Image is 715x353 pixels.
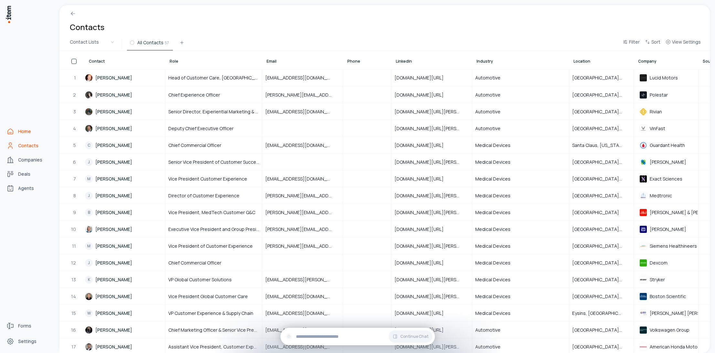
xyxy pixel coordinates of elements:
[572,176,631,182] span: [GEOGRAPHIC_DATA], [US_STATE], [GEOGRAPHIC_DATA]
[265,192,340,199] span: [PERSON_NAME][EMAIL_ADDRESS][PERSON_NAME][DOMAIN_NAME]
[475,192,510,199] span: Medical Devices
[629,39,640,45] span: Filter
[265,75,340,81] span: [EMAIL_ADDRESS][DOMAIN_NAME]
[85,259,93,267] div: J
[572,209,627,216] span: [GEOGRAPHIC_DATA]
[572,92,631,98] span: [GEOGRAPHIC_DATA], [GEOGRAPHIC_DATA]
[639,225,647,233] img: Abbott
[572,310,631,317] span: Eysins, [GEOGRAPHIC_DATA], [GEOGRAPHIC_DATA]
[85,242,93,250] div: M
[650,294,686,299] span: Boston Scientific
[639,209,647,216] img: Johnson & Johnson MedTech
[18,323,31,329] span: Forms
[85,276,93,284] div: K
[71,260,77,266] span: 12
[71,226,77,233] span: 10
[639,175,647,183] img: Exact Sciences
[650,92,668,98] span: Polestar
[394,293,469,300] span: [DOMAIN_NAME][URL][PERSON_NAME]
[394,109,469,115] span: [DOMAIN_NAME][URL][PERSON_NAME]
[280,328,435,345] div: Continue Chat
[168,327,259,333] span: Chief Marketing Officer & Senior Vice President, Customer Experience
[572,142,631,149] span: Santa Claus, [US_STATE], [GEOGRAPHIC_DATA]
[4,319,53,332] a: Forms
[73,159,77,165] span: 6
[85,141,93,149] div: C
[572,159,631,165] span: [GEOGRAPHIC_DATA], [US_STATE], [GEOGRAPHIC_DATA]
[639,326,647,334] img: Volkswagen Group
[639,293,647,300] img: Boston Scientific
[394,75,451,81] span: [DOMAIN_NAME][URL]
[85,74,93,82] img: William Bragger
[472,51,569,69] th: Industry
[475,293,510,300] span: Medical Devices
[573,59,590,64] span: Location
[650,159,686,165] span: [PERSON_NAME]
[639,74,647,82] img: Lucid Motors
[634,122,698,135] div: VinFastVinFast
[650,126,665,131] span: VinFast
[4,335,53,348] a: Settings
[4,168,53,181] a: deals
[265,92,340,98] span: [PERSON_NAME][EMAIL_ADDRESS][PERSON_NAME][DOMAIN_NAME]
[85,120,165,136] a: [PERSON_NAME]
[85,158,93,166] div: J
[168,226,259,233] span: Executive Vice President and Group President, Medical Devices
[168,344,259,350] span: Assistant Vice President, Customer Experience
[475,142,510,149] span: Medical Devices
[394,92,451,98] span: [DOMAIN_NAME][URL]
[634,189,698,202] div: MedtronicMedtronic
[18,185,34,192] span: Agents
[72,243,77,249] span: 11
[85,108,93,116] img: Tony Caravano
[634,206,698,219] div: Johnson & Johnson MedTech[PERSON_NAME] & [PERSON_NAME] MedTech
[572,75,631,81] span: [GEOGRAPHIC_DATA], [US_STATE], [GEOGRAPHIC_DATA]
[638,59,657,64] span: Company
[85,322,165,338] a: [PERSON_NAME]
[265,293,340,300] span: [EMAIL_ADDRESS][DOMAIN_NAME]
[85,188,165,203] a: J[PERSON_NAME]
[475,243,510,249] span: Medical Devices
[642,38,663,50] button: Sort
[639,125,647,132] img: VinFast
[672,39,701,45] span: View Settings
[18,142,38,149] span: Contacts
[73,142,77,149] span: 5
[5,5,12,24] img: Item Brain Logo
[634,139,698,152] div: Guardant HealthGuardant Health
[639,343,647,351] img: American Honda Motor Company
[170,59,178,64] span: Role
[394,260,451,266] span: [DOMAIN_NAME][URL]
[639,158,647,166] img: Natera
[634,88,698,101] div: PolestarPolestar
[394,327,451,333] span: [DOMAIN_NAME][URL]
[4,139,53,152] a: Contacts
[168,209,255,216] span: Vice President, MedTech Customer Q&C
[572,109,631,115] span: [GEOGRAPHIC_DATA], [US_STATE], [GEOGRAPHIC_DATA]
[85,209,93,216] div: B
[85,104,165,119] a: [PERSON_NAME]
[475,310,510,317] span: Medical Devices
[394,226,451,233] span: [DOMAIN_NAME][URL]
[89,59,105,64] span: Contact
[650,193,672,199] span: Medtronic
[18,128,31,135] span: Home
[265,176,340,182] span: [EMAIL_ADDRESS][DOMAIN_NAME]
[475,344,500,350] span: Automotive
[634,172,698,185] div: Exact SciencesExact Sciences
[85,225,93,233] img: Lisa Earnhardt
[634,223,698,236] div: Abbott[PERSON_NAME]
[475,125,500,132] span: Automotive
[343,51,392,69] th: Phone
[634,273,698,286] div: StrykerStryker
[475,109,500,115] span: Automotive
[85,326,93,334] img: Rachael Zaluzec
[394,176,451,182] span: [DOMAIN_NAME][URL]
[477,59,493,64] span: Industry
[663,38,703,50] button: View Settings
[572,192,631,199] span: [GEOGRAPHIC_DATA], [US_STATE], [GEOGRAPHIC_DATA]
[475,327,500,333] span: Automotive
[265,243,340,249] span: [PERSON_NAME][EMAIL_ADDRESS][PERSON_NAME][DOMAIN_NAME]
[394,159,469,165] span: [DOMAIN_NAME][URL][PERSON_NAME]
[572,276,631,283] span: [GEOGRAPHIC_DATA], [US_STATE], [GEOGRAPHIC_DATA]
